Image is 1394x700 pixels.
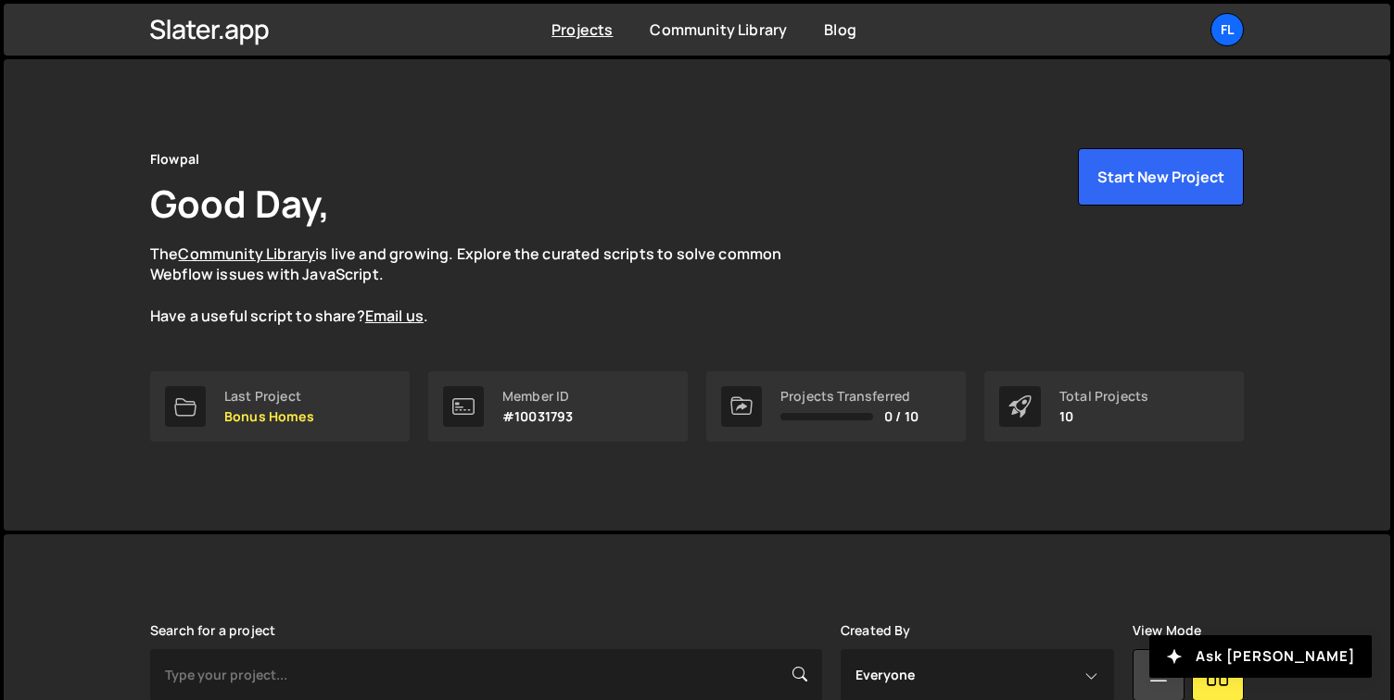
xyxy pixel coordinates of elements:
[502,389,573,404] div: Member ID
[150,148,199,170] div: Flowpal
[841,623,911,638] label: Created By
[1149,635,1372,678] button: Ask [PERSON_NAME]
[1210,13,1244,46] a: Fl
[365,306,424,326] a: Email us
[150,178,330,229] h1: Good Day,
[1133,623,1201,638] label: View Mode
[150,623,275,638] label: Search for a project
[150,244,817,327] p: The is live and growing. Explore the curated scripts to solve common Webflow issues with JavaScri...
[150,371,410,442] a: Last Project Bonus Homes
[884,409,919,424] span: 0 / 10
[1059,409,1148,424] p: 10
[824,19,856,40] a: Blog
[224,389,314,404] div: Last Project
[178,244,315,264] a: Community Library
[551,19,613,40] a: Projects
[1078,148,1244,206] button: Start New Project
[224,409,314,424] p: Bonus Homes
[1059,389,1148,404] div: Total Projects
[502,409,573,424] p: #10031793
[650,19,787,40] a: Community Library
[780,389,919,404] div: Projects Transferred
